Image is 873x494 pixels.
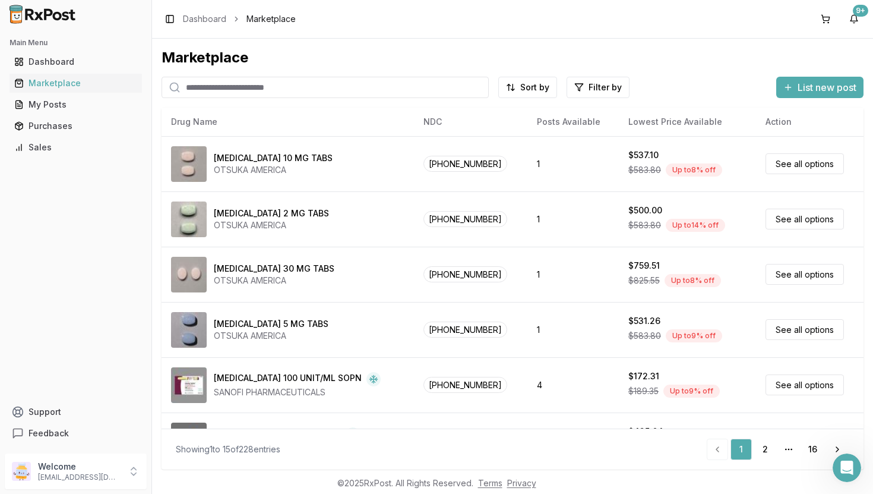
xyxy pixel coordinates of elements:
[527,247,619,302] td: 1
[802,439,823,460] a: 16
[853,5,868,17] div: 9+
[589,81,622,93] span: Filter by
[14,99,137,111] div: My Posts
[766,375,844,395] a: See all options
[214,372,362,386] div: [MEDICAL_DATA] 100 UNIT/ML SOPN
[527,302,619,357] td: 1
[10,137,142,158] a: Sales
[5,423,147,444] button: Feedback
[628,370,659,382] div: $172.31
[619,108,756,136] th: Lowest Price Available
[38,461,121,473] p: Welcome
[176,443,280,455] div: Showing 1 to 15 of 228 entries
[766,264,844,285] a: See all options
[214,263,334,275] div: [MEDICAL_DATA] 30 MG TABS
[214,152,333,164] div: [MEDICAL_DATA] 10 MG TABS
[628,149,659,161] div: $537.10
[214,318,328,330] div: [MEDICAL_DATA] 5 MG TABS
[214,219,329,231] div: OTSUKA AMERICA
[776,77,863,98] button: List new post
[756,108,863,136] th: Action
[5,52,147,71] button: Dashboard
[423,211,507,227] span: [PHONE_NUMBER]
[628,260,660,272] div: $759.51
[14,120,137,132] div: Purchases
[14,56,137,68] div: Dashboard
[628,426,663,438] div: $435.64
[171,423,207,458] img: Afrezza 4 UNIT POWD
[665,274,721,287] div: Up to 8 % off
[478,478,502,488] a: Terms
[162,108,414,136] th: Drug Name
[628,164,661,176] span: $583.80
[766,209,844,229] a: See all options
[798,80,856,95] span: List new post
[171,367,207,403] img: Admelog SoloStar 100 UNIT/ML SOPN
[214,207,329,219] div: [MEDICAL_DATA] 2 MG TABS
[527,357,619,413] td: 4
[171,202,207,237] img: Abilify 2 MG TABS
[844,10,863,29] button: 9+
[527,191,619,247] td: 1
[833,454,861,482] iframe: Intercom live chat
[183,13,296,25] nav: breadcrumb
[14,77,137,89] div: Marketplace
[29,427,69,439] span: Feedback
[12,462,31,481] img: User avatar
[171,146,207,182] img: Abilify 10 MG TABS
[183,13,226,25] a: Dashboard
[38,473,121,482] p: [EMAIL_ADDRESS][DOMAIN_NAME]
[214,330,328,342] div: OTSUKA AMERICA
[730,439,752,460] a: 1
[520,81,549,93] span: Sort by
[754,439,776,460] a: 2
[5,138,147,157] button: Sales
[666,163,722,177] div: Up to 8 % off
[10,115,142,137] a: Purchases
[246,13,296,25] span: Marketplace
[707,439,849,460] nav: pagination
[666,219,725,232] div: Up to 14 % off
[5,401,147,423] button: Support
[171,312,207,348] img: Abilify 5 MG TABS
[5,95,147,114] button: My Posts
[498,77,557,98] button: Sort by
[527,136,619,191] td: 1
[5,117,147,136] button: Purchases
[628,219,661,231] span: $583.80
[666,329,722,342] div: Up to 9 % off
[5,74,147,93] button: Marketplace
[567,77,630,98] button: Filter by
[628,385,659,397] span: $189.35
[214,164,333,176] div: OTSUKA AMERICA
[214,427,341,442] div: [MEDICAL_DATA] 4 UNIT POWD
[825,439,849,460] a: Go to next page
[162,48,863,67] div: Marketplace
[766,319,844,340] a: See all options
[628,315,660,327] div: $531.26
[527,413,619,468] td: 2
[10,94,142,115] a: My Posts
[423,266,507,282] span: [PHONE_NUMBER]
[507,478,536,488] a: Privacy
[5,5,81,24] img: RxPost Logo
[214,386,381,398] div: SANOFI PHARMACEUTICALS
[766,153,844,174] a: See all options
[628,330,661,342] span: $583.80
[423,156,507,172] span: [PHONE_NUMBER]
[527,108,619,136] th: Posts Available
[423,322,507,338] span: [PHONE_NUMBER]
[628,275,660,287] span: $825.55
[10,51,142,73] a: Dashboard
[414,108,527,136] th: NDC
[663,385,720,398] div: Up to 9 % off
[423,377,507,393] span: [PHONE_NUMBER]
[171,257,207,292] img: Abilify 30 MG TABS
[10,73,142,94] a: Marketplace
[628,204,662,216] div: $500.00
[214,275,334,287] div: OTSUKA AMERICA
[14,141,137,153] div: Sales
[10,38,142,48] h2: Main Menu
[776,83,863,95] a: List new post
